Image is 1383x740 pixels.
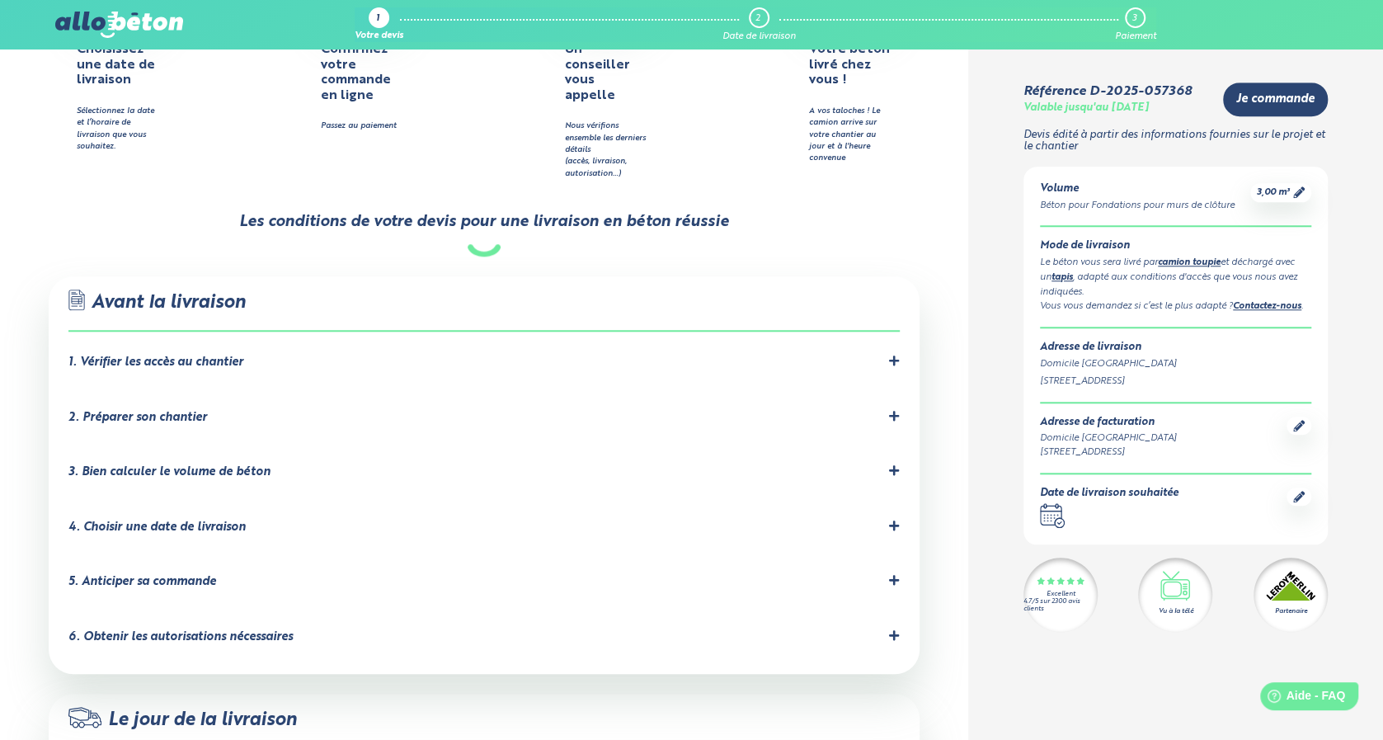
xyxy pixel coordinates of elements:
[239,213,729,231] div: Les conditions de votre devis pour une livraison en béton réussie
[1040,431,1177,445] div: Domicile [GEOGRAPHIC_DATA]
[755,13,760,24] div: 2
[376,14,379,25] div: 1
[55,12,182,38] img: allobéton
[1236,92,1315,106] span: Je commande
[1040,445,1177,460] div: [STREET_ADDRESS]
[1040,417,1177,429] div: Adresse de facturation
[355,7,403,42] a: 1 Votre devis
[68,521,246,535] div: 4. Choisir une date de livraison
[68,356,243,370] div: 1. Vérifier les accès au chantier
[1023,598,1098,613] div: 4.7/5 sur 2300 avis clients
[1233,302,1301,311] a: Contactez-nous
[68,630,293,644] div: 6. Obtenir les autorisations nécessaires
[1158,258,1221,267] a: camion toupie
[1051,273,1073,282] a: tapis
[722,7,796,42] a: 2 Date de livraison
[1158,606,1192,616] div: Vu à la télé
[1132,13,1136,24] div: 3
[1223,82,1328,116] a: Je commande
[1115,7,1156,42] a: 3 Paiement
[68,575,216,589] div: 5. Anticiper sa commande
[1040,240,1311,252] div: Mode de livraison
[809,42,891,87] h4: Votre béton livré chez vous !
[1274,606,1306,616] div: Partenaire
[1046,591,1075,598] div: Excellent
[1023,84,1192,99] div: Référence D-2025-057368
[321,42,403,103] h4: Confirmez votre commande en ligne
[565,120,647,180] div: Nous vérifions ensemble les derniers détails (accès, livraison, autorisation…)
[722,31,796,42] div: Date de livraison
[1236,676,1365,722] iframe: Help widget launcher
[77,42,159,87] h4: Choisissez une date de livraison
[1040,183,1235,196] div: Volume
[1040,342,1311,354] div: Adresse de livraison
[1115,31,1156,42] div: Paiement
[1040,199,1235,213] div: Béton pour Fondations pour murs de clôture
[1023,102,1149,115] div: Valable jusqu'au [DATE]
[68,465,270,479] div: 3. Bien calculer le volume de béton
[355,31,403,42] div: Votre devis
[68,707,102,728] img: truck.c7a9816ed8b9b1312949.png
[68,290,901,332] div: Avant la livraison
[321,120,403,132] div: Passez au paiement
[1023,130,1328,153] p: Devis édité à partir des informations fournies sur le projet et le chantier
[1040,375,1311,389] div: [STREET_ADDRESS]
[809,106,891,165] div: A vos taloches ! Le camion arrive sur votre chantier au jour et à l'heure convenue
[68,411,207,425] div: 2. Préparer son chantier
[565,42,647,103] h4: Un conseiller vous appelle
[77,106,159,153] div: Sélectionnez la date et l’horaire de livraison que vous souhaitez.
[1040,488,1178,500] div: Date de livraison souhaitée
[1040,299,1311,314] div: Vous vous demandez si c’est le plus adapté ? .
[1040,357,1311,371] div: Domicile [GEOGRAPHIC_DATA]
[1040,256,1311,299] div: Le béton vous sera livré par et déchargé avec un , adapté aux conditions d'accès que vous nous av...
